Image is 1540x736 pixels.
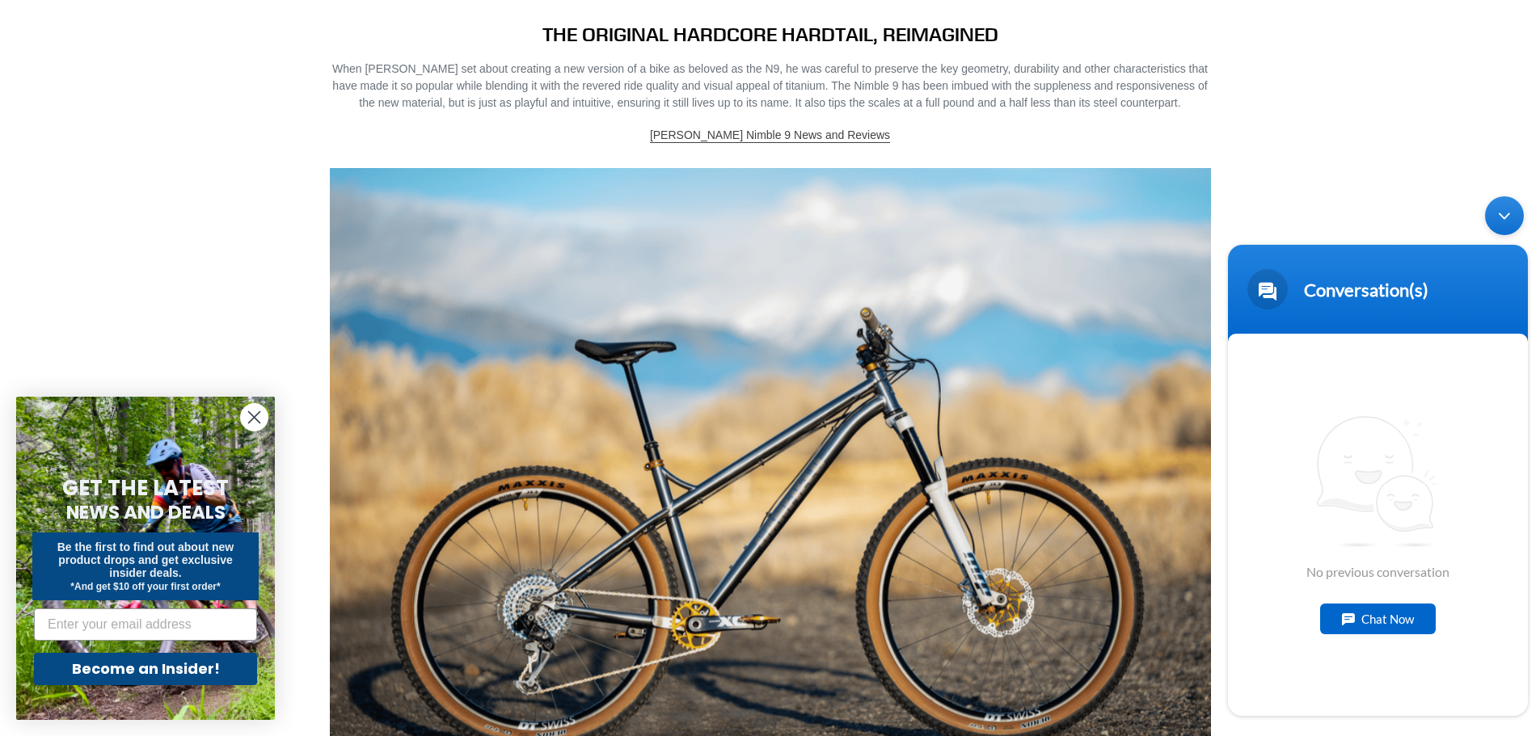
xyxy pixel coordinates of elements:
h4: THE ORIGINAL HARDCORE HARDTAIL, REIMAGINED [330,23,1211,46]
span: *And get $10 off your first order* [70,581,220,592]
button: Become an Insider! [34,653,257,685]
button: Close dialog [240,403,268,431]
iframe: SalesIQ Chatwindow [1220,188,1536,724]
span: GET THE LATEST [62,473,229,503]
span: NEWS AND DEALS [66,499,226,525]
span: Be the first to find out about new product drops and get exclusive insider deals. [57,540,234,579]
input: Enter your email address [34,608,257,641]
a: [PERSON_NAME] Nimble 9 News and Reviews [650,128,890,143]
p: When [PERSON_NAME] set about creating a new version of a bike as beloved as the N9, he was carefu... [330,61,1211,111]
